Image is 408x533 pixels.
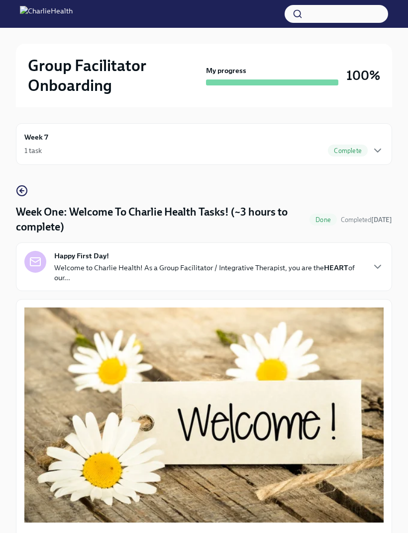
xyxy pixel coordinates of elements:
[54,251,109,261] strong: Happy First Day!
[20,6,73,22] img: CharlieHealth
[28,56,202,95] h2: Group Facilitator Onboarding
[341,216,392,224] span: Completed
[24,146,42,155] div: 1 task
[206,66,246,76] strong: My progress
[24,307,384,523] button: Zoom image
[16,205,306,234] h4: Week One: Welcome To Charlie Health Tasks! (~3 hours to complete)
[328,147,368,154] span: Complete
[324,263,348,272] strong: HEART
[24,132,48,143] h6: Week 7
[341,215,392,225] span: June 25th, 2025 18:52
[371,216,392,224] strong: [DATE]
[346,67,380,84] h3: 100%
[309,216,337,224] span: Done
[54,263,364,283] p: Welcome to Charlie Health! As a Group Facilitator / Integrative Therapist, you are the of our...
